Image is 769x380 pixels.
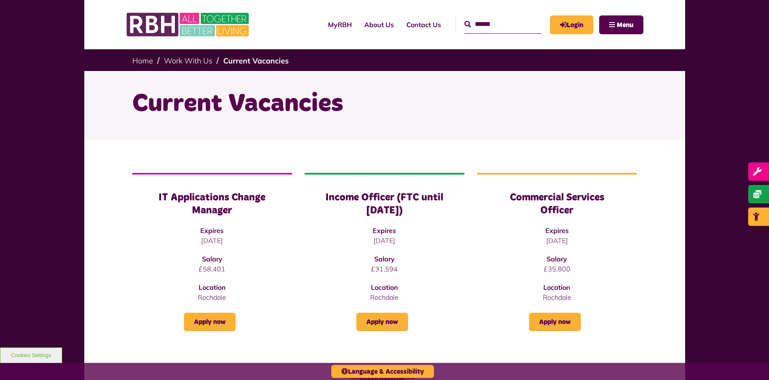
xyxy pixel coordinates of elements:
[545,226,569,235] strong: Expires
[400,13,447,36] a: Contact Us
[321,292,448,302] p: Rochdale
[321,236,448,246] p: [DATE]
[358,13,400,36] a: About Us
[321,191,448,217] h3: Income Officer (FTC until [DATE])
[374,255,395,263] strong: Salary
[731,342,769,380] iframe: Netcall Web Assistant for live chat
[371,283,398,291] strong: Location
[149,236,275,246] p: [DATE]
[331,365,434,378] button: Language & Accessibility
[149,264,275,274] p: £58,401
[373,226,396,235] strong: Expires
[617,22,633,28] span: Menu
[199,283,226,291] strong: Location
[547,255,567,263] strong: Salary
[200,226,224,235] strong: Expires
[494,264,620,274] p: £35,800
[223,56,289,66] a: Current Vacancies
[132,88,637,120] h1: Current Vacancies
[149,292,275,302] p: Rochdale
[132,56,153,66] a: Home
[126,8,251,41] img: RBH
[599,15,643,34] button: Navigation
[149,191,275,217] h3: IT Applications Change Manager
[494,191,620,217] h3: Commercial Services Officer
[164,56,212,66] a: Work With Us
[543,283,570,291] strong: Location
[529,313,581,331] a: Apply now
[184,313,236,331] a: Apply now
[321,264,448,274] p: £31,594
[550,15,593,34] a: MyRBH
[494,292,620,302] p: Rochdale
[356,313,408,331] a: Apply now
[494,236,620,246] p: [DATE]
[202,255,222,263] strong: Salary
[322,13,358,36] a: MyRBH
